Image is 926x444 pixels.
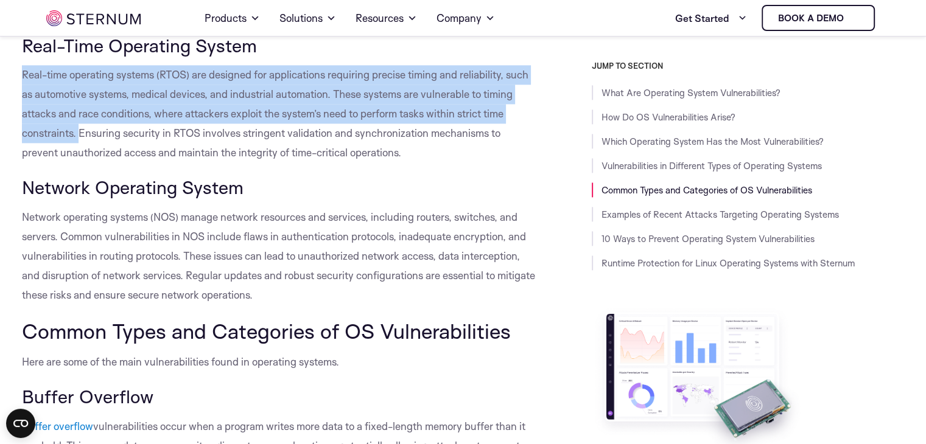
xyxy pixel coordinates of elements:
a: Resources [356,1,417,35]
a: Solutions [279,1,336,35]
a: Examples of Recent Attacks Targeting Operating Systems [602,209,839,220]
img: sternum iot [849,13,858,23]
a: Company [437,1,495,35]
span: Buffer Overflow [22,385,153,408]
span: Common Types and Categories of OS Vulnerabilities [22,318,511,344]
span: Real-Time Operating System [22,34,257,57]
span: Network operating systems (NOS) manage network resources and services, including routers, switche... [22,210,535,301]
a: How Do OS Vulnerabilities Arise? [602,111,735,123]
a: 10 Ways to Prevent Operating System Vulnerabilities [602,233,815,245]
a: Which Operating System Has the Most Vulnerabilities? [602,136,824,147]
a: Common Types and Categories of OS Vulnerabilities [602,184,812,196]
a: Book a demo [762,5,875,31]
img: sternum iot [46,10,141,26]
a: Products [205,1,260,35]
a: What Are Operating System Vulnerabilities? [602,87,780,99]
a: Get Started [675,6,747,30]
span: Network Operating System [22,176,244,198]
a: Buffer overflow [22,420,93,432]
h3: JUMP TO SECTION [592,61,905,71]
a: Vulnerabilities in Different Types of Operating Systems [602,160,822,172]
button: Open CMP widget [6,409,35,438]
span: Real-time operating systems (RTOS) are designed for applications requiring precise timing and rel... [22,68,528,159]
span: Here are some of the main vulnerabilities found in operating systems. [22,355,339,368]
a: Runtime Protection for Linux Operating Systems with Sternum [602,257,855,269]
